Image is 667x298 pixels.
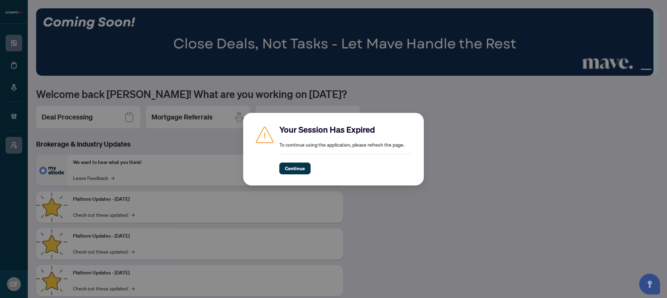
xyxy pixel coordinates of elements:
h2: Your Session Has Expired [279,124,413,135]
button: Open asap [639,274,660,295]
img: Caution icon [254,124,275,145]
div: To continue using the application, please refresh the page. [279,124,413,174]
button: Continue [279,163,311,174]
span: Continue [285,163,305,174]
